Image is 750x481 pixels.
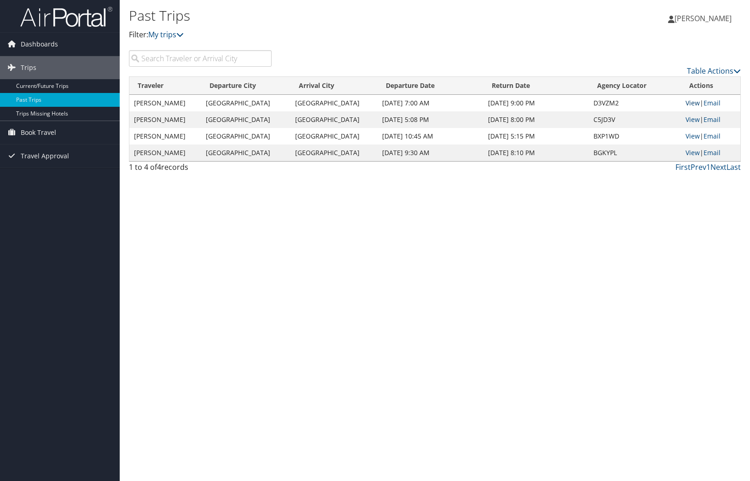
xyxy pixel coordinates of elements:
a: Email [703,99,721,107]
td: [GEOGRAPHIC_DATA] [291,95,378,111]
a: View [686,148,700,157]
th: Arrival City: activate to sort column ascending [291,77,378,95]
td: C5JD3V [589,111,681,128]
img: airportal-logo.png [20,6,112,28]
a: 1 [706,162,710,172]
th: Agency Locator: activate to sort column ascending [589,77,681,95]
td: [DATE] 9:30 AM [378,145,483,161]
a: View [686,115,700,124]
a: Table Actions [687,66,741,76]
span: Travel Approval [21,145,69,168]
th: Traveler: activate to sort column ascending [129,77,201,95]
span: Dashboards [21,33,58,56]
th: Departure City: activate to sort column ascending [201,77,290,95]
td: [GEOGRAPHIC_DATA] [201,128,290,145]
a: Email [703,148,721,157]
td: [PERSON_NAME] [129,111,201,128]
td: [GEOGRAPHIC_DATA] [201,145,290,161]
td: [GEOGRAPHIC_DATA] [201,111,290,128]
td: [GEOGRAPHIC_DATA] [201,95,290,111]
td: | [681,111,740,128]
a: First [675,162,691,172]
td: [DATE] 5:08 PM [378,111,483,128]
a: My trips [148,29,184,40]
a: Next [710,162,727,172]
span: Trips [21,56,36,79]
td: [DATE] 10:45 AM [378,128,483,145]
th: Actions [681,77,740,95]
a: Email [703,132,721,140]
div: 1 to 4 of records [129,162,272,177]
p: Filter: [129,29,537,41]
td: [DATE] 9:00 PM [483,95,589,111]
td: [DATE] 7:00 AM [378,95,483,111]
input: Search Traveler or Arrival City [129,50,272,67]
td: [DATE] 8:10 PM [483,145,589,161]
td: [GEOGRAPHIC_DATA] [291,111,378,128]
td: BXP1WD [589,128,681,145]
td: [GEOGRAPHIC_DATA] [291,145,378,161]
td: [GEOGRAPHIC_DATA] [291,128,378,145]
td: D3VZM2 [589,95,681,111]
a: Prev [691,162,706,172]
a: Email [703,115,721,124]
h1: Past Trips [129,6,537,25]
td: [PERSON_NAME] [129,128,201,145]
a: Last [727,162,741,172]
th: Departure Date: activate to sort column ascending [378,77,483,95]
td: | [681,128,740,145]
td: [PERSON_NAME] [129,95,201,111]
th: Return Date: activate to sort column ascending [483,77,589,95]
td: | [681,95,740,111]
td: [PERSON_NAME] [129,145,201,161]
td: BGKYPL [589,145,681,161]
a: [PERSON_NAME] [668,5,741,32]
td: [DATE] 5:15 PM [483,128,589,145]
a: View [686,99,700,107]
td: [DATE] 8:00 PM [483,111,589,128]
td: | [681,145,740,161]
span: 4 [157,162,161,172]
span: Book Travel [21,121,56,144]
span: [PERSON_NAME] [674,13,732,23]
a: View [686,132,700,140]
